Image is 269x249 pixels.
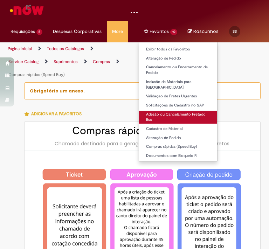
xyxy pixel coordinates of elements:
span: Requisições [11,28,35,35]
a: Alteração de Pedido [139,134,218,142]
a: Inclusão de Materiais para [GEOGRAPHIC_DATA] [139,78,218,91]
a: SS [224,21,248,35]
ul: Trilhas de página [5,42,129,81]
a: Service Catalog [8,59,39,64]
a: More : 3 [107,21,128,42]
a: Cancelamento ou Encerramento de Pedido [139,63,218,76]
span: Adicionar a Favoritos [31,111,82,117]
ul: Menu Cabeçalho [139,21,183,42]
a: Todos os Catálogos [47,46,84,51]
button: Adicionar a Favoritos [24,106,85,121]
a: No momento, sua lista de rascunhos tem 0 Itens [188,28,219,35]
a: Exibir todos os Favoritos [139,46,218,53]
a: Compras rápidas (Speed Buy) [8,72,65,77]
a: Página inicial [8,46,32,51]
ul: Menu Cabeçalho [5,21,48,42]
div: Chamado destinado para a geração de pedido de compra de indiretos. [32,140,253,147]
a: Compras [93,59,110,64]
img: ServiceNow [9,4,45,18]
span: Rascunhos [193,28,219,35]
a: Requisições : 5 [5,21,48,42]
a: Despesas Corporativas : [48,21,107,42]
a: Compras rápidas (Speed Buy) [139,143,218,151]
div: Obrigatório um anexo. [24,82,261,99]
span: Favoritos [150,28,169,35]
a: Adesão ou Cancelamento Fretado Bsc [139,111,218,124]
span: 10 [170,29,178,35]
span: Despesas Corporativas [53,28,102,35]
a: Solicitações de Cadastro no SAP [139,102,218,109]
ul: Menu Cabeçalho [48,21,107,42]
a: Favoritos : 10 [139,21,183,42]
ul: Menu Cabeçalho [128,21,139,42]
ul: Favoritos [139,42,218,162]
a: Cadastro de Material [139,125,218,133]
span: SS [233,29,237,34]
ul: Menu Cabeçalho [107,21,128,42]
span: More [112,28,123,35]
h2: Compras rápidas (Speed Buy) [32,125,253,137]
a: Documentos com Bloqueio R [139,152,218,160]
a: Alteração de Pedido [139,55,218,62]
a: Validação de Fretes Urgentes [139,92,218,100]
a: Suprimentos [54,59,78,64]
span: 5 [36,29,42,35]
